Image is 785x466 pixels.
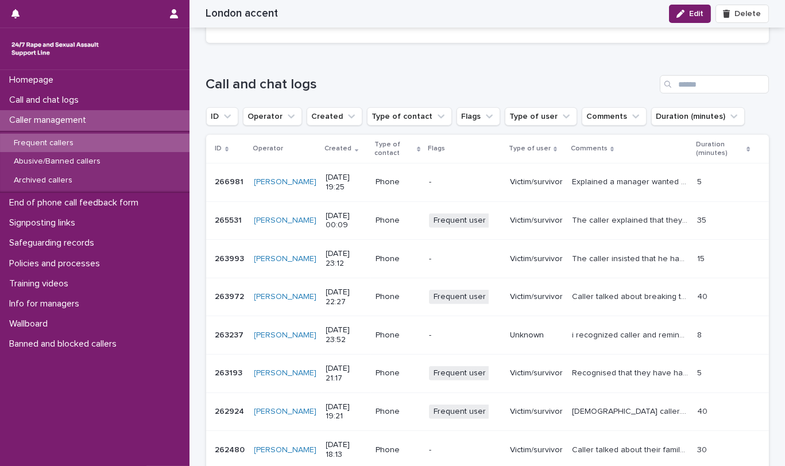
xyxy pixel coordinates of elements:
p: 15 [697,252,707,264]
button: ID [206,107,238,126]
p: Info for managers [5,298,88,309]
p: Victim/survivor [510,216,563,226]
p: Unknown [510,331,563,340]
p: Wallboard [5,319,57,329]
p: 263993 [215,252,247,264]
p: [DATE] 18:13 [326,440,367,460]
tr: 263972263972 [PERSON_NAME] [DATE] 22:27PhoneFrequent userVictim/survivorCaller talked about break... [206,278,769,316]
tr: 263237263237 [PERSON_NAME] [DATE] 23:52Phone-Unknowni recognized caller and remined them of the t... [206,316,769,355]
p: Phone [376,254,420,264]
p: i recognized caller and remined them of the time boundaries of the helpline ,caller ended the call [572,328,690,340]
h1: Call and chat logs [206,76,655,93]
button: Created [307,107,362,126]
button: Operator [243,107,302,126]
a: [PERSON_NAME] [254,254,317,264]
p: The caller insisted that he hadn't yet called this evening, but his frequent user record showed t... [572,252,690,264]
p: 266981 [215,175,246,187]
p: Victim/survivor [510,292,563,302]
h2: London accent [206,7,279,20]
p: Frequent callers [5,138,83,148]
tr: 266981266981 [PERSON_NAME] [DATE] 19:25Phone-Victim/survivorExplained a manager wanted to speak t... [206,163,769,201]
p: Male caller. Did not want to give name. Explained he was being sold to and raped by multiple men ... [572,405,690,417]
p: Duration (minutes) [696,138,744,160]
p: Caller talked about their family, their dad physically abusing their mum and their mum physically... [572,443,690,455]
p: Phone [376,331,420,340]
a: [PERSON_NAME] [254,445,317,455]
p: Phone [376,216,420,226]
p: - [429,331,501,340]
p: Operator [253,142,284,155]
p: Victim/survivor [510,177,563,187]
p: Phone [376,407,420,417]
p: Recognised that they have had their 2 calls this week and they said they understood the boundary ... [572,366,690,378]
p: [DATE] 00:09 [326,211,367,231]
p: Caller talked about breaking their phone, wanting to be in a safe space and being in class. Explo... [572,290,690,302]
p: Signposting links [5,218,84,228]
tr: 263993263993 [PERSON_NAME] [DATE] 23:12Phone-Victim/survivorThe caller insisted that he hadn't ye... [206,240,769,278]
button: Type of user [505,107,577,126]
p: Created [325,142,352,155]
button: Duration (minutes) [651,107,745,126]
p: [DATE] 19:21 [326,402,367,422]
p: Type of contact [374,138,414,160]
p: 35 [697,213,709,226]
button: Comments [582,107,647,126]
span: Frequent user [429,366,490,380]
p: 262924 [215,405,247,417]
p: [DATE] 19:25 [326,173,367,192]
tr: 265531265531 [PERSON_NAME] [DATE] 00:09PhoneFrequent userVictim/survivorThe caller explained that... [206,201,769,240]
p: Abusive/Banned callers [5,157,110,166]
p: [DATE] 21:17 [326,364,367,383]
p: 262480 [215,443,248,455]
span: Frequent user [429,290,490,304]
p: Phone [376,292,420,302]
a: [PERSON_NAME] [254,292,317,302]
p: Safeguarding records [5,238,103,248]
p: ID [215,142,222,155]
button: Type of contact [367,107,452,126]
p: Homepage [5,75,63,86]
p: 8 [697,328,704,340]
p: 5 [697,175,704,187]
p: Victim/survivor [510,407,563,417]
button: Delete [716,5,768,23]
p: Caller management [5,115,95,126]
p: - [429,177,501,187]
tr: 263193263193 [PERSON_NAME] [DATE] 21:17PhoneFrequent userVictim/survivorRecognised that they have... [206,354,769,393]
p: Flags [428,142,445,155]
p: Banned and blocked callers [5,339,126,349]
p: Policies and processes [5,258,109,269]
p: [DATE] 23:12 [326,249,367,269]
a: [PERSON_NAME] [254,177,317,187]
p: 265531 [215,213,245,226]
p: Victim/survivor [510,368,563,378]
p: Phone [376,368,420,378]
p: Comments [571,142,608,155]
p: 263972 [215,290,247,302]
p: 263237 [215,328,246,340]
a: [PERSON_NAME] [254,407,317,417]
p: - [429,445,501,455]
p: [DATE] 22:27 [326,288,367,307]
p: Victim/survivor [510,254,563,264]
p: Phone [376,177,420,187]
p: End of phone call feedback form [5,197,148,208]
p: Training videos [5,278,78,289]
input: Search [660,75,769,94]
p: The caller explained that they were in an arranged marriage and had had their "virginity checked"... [572,213,690,226]
a: [PERSON_NAME] [254,216,317,226]
span: Frequent user [429,213,490,228]
p: 263193 [215,366,245,378]
p: 30 [697,443,709,455]
p: 40 [697,290,710,302]
p: Type of user [509,142,551,155]
img: rhQMoQhaT3yELyF149Cw [9,37,101,60]
a: [PERSON_NAME] [254,368,317,378]
button: Edit [669,5,711,23]
p: Phone [376,445,420,455]
tr: 262924262924 [PERSON_NAME] [DATE] 19:21PhoneFrequent userVictim/survivor[DEMOGRAPHIC_DATA] caller... [206,393,769,431]
p: - [429,254,501,264]
button: Flags [457,107,500,126]
span: Edit [689,10,703,18]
